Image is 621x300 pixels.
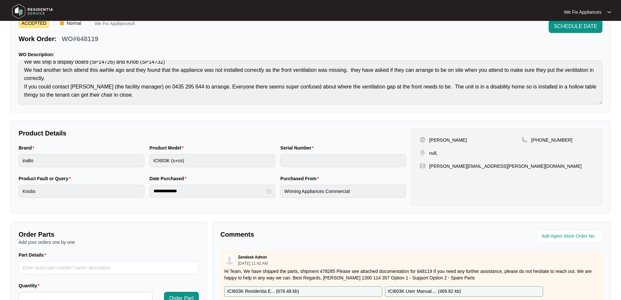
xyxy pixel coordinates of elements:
[420,150,425,156] img: map-pin
[429,163,582,169] p: [PERSON_NAME][EMAIL_ADDRESS][PERSON_NAME][DOMAIN_NAME]
[224,268,599,281] p: Hi Team, We have shipped the parts, shipment 478285 Please see attached documentation for 648119 ...
[429,150,438,156] p: null,
[19,51,602,58] p: WO Description:
[19,230,199,239] p: Order Parts
[522,137,527,143] img: map-pin
[280,185,406,198] input: Purchased From
[64,18,84,28] span: Normal
[429,137,467,143] p: [PERSON_NAME]
[541,232,599,240] input: Add Agent Work Order No.
[549,20,602,33] button: SCHEDULE DATE
[95,21,135,28] p: We Fix AppliancesÂ
[19,34,56,43] p: Work Order:
[10,2,55,21] img: residentia service logo
[420,137,425,143] img: user-pin
[19,60,602,104] textarea: Fault: Knob has snapped off the display board. We will ship a display board (SP14726) and Knob (S...
[531,137,572,143] p: [PHONE_NUMBER]
[280,175,321,182] label: Purchased From
[19,154,144,167] input: Brand
[19,261,199,274] input: Part Details
[238,261,268,265] p: [DATE] 11:42 AM
[19,239,199,245] p: Add your orders one by one
[554,23,597,30] span: SCHEDULE DATE
[154,188,266,195] input: Date Purchased
[60,21,64,25] img: Vercel Logo
[150,154,275,167] input: Product Model
[150,145,186,151] label: Product Model
[150,175,189,182] label: Date Purchased
[19,129,406,138] p: Product Details
[607,10,611,14] img: dropdown arrow
[19,145,37,151] label: Brand
[19,18,49,28] span: ACCEPTED
[420,163,425,169] img: map-pin
[220,230,407,239] p: Comments
[388,288,461,295] p: ICI603K User Manual.... ( 469.82 kb )
[19,175,73,182] label: Product Fault or Query
[19,185,144,198] input: Product Fault or Query
[238,255,267,260] p: Zendesk Admin
[19,252,49,258] label: Part Details
[225,255,234,265] img: user.svg
[227,288,299,295] p: ICI603K Residentia E... ( 676.48 kb )
[62,34,98,43] p: WO#648119
[280,145,316,151] label: Serial Number
[280,154,406,167] input: Serial Number
[564,9,601,15] p: We Fix Appliances
[19,282,42,289] label: Quantity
